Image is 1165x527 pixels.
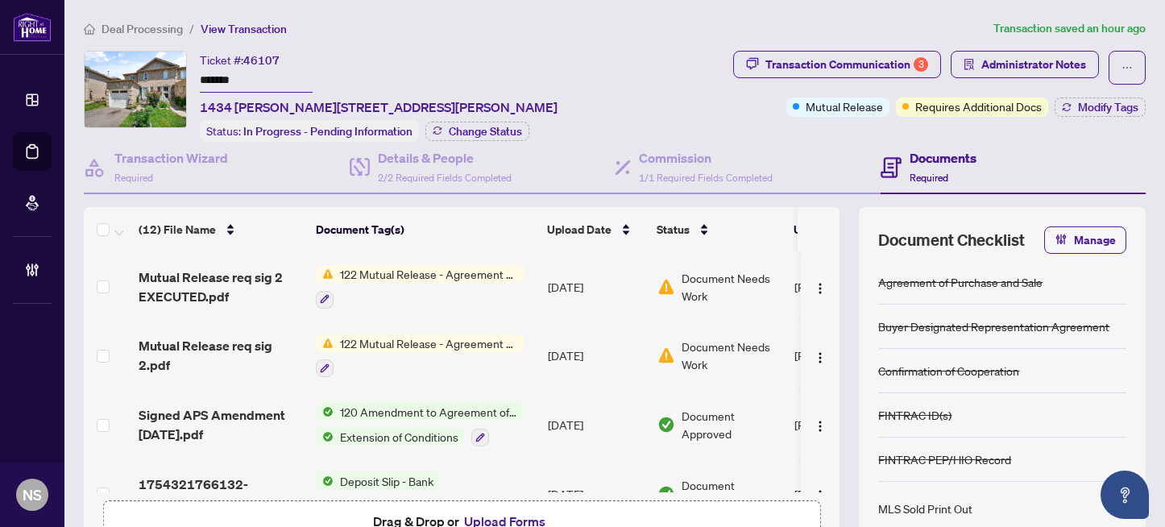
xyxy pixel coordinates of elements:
[765,52,928,77] div: Transaction Communication
[541,390,651,459] td: [DATE]
[102,22,183,36] span: Deal Processing
[964,59,975,70] span: solution
[682,269,782,305] span: Document Needs Work
[200,51,280,69] div: Ticket #:
[814,351,827,364] img: Logo
[814,489,827,502] img: Logo
[639,148,773,168] h4: Commission
[243,124,413,139] span: In Progress - Pending Information
[1078,102,1138,113] span: Modify Tags
[682,476,782,512] span: Document Approved
[814,282,827,295] img: Logo
[378,172,512,184] span: 2/2 Required Fields Completed
[334,472,440,490] span: Deposit Slip - Bank
[139,405,303,444] span: Signed APS Amendment [DATE].pdf
[316,472,440,516] button: Status IconDeposit Slip - Bank
[316,403,524,446] button: Status Icon120 Amendment to Agreement of Purchase and SaleStatus IconExtension of Conditions
[657,221,690,239] span: Status
[243,53,280,68] span: 46107
[84,23,95,35] span: home
[878,362,1019,380] div: Confirmation of Cooperation
[657,485,675,503] img: Document Status
[449,126,522,137] span: Change Status
[878,317,1109,335] div: Buyer Designated Representation Agreement
[806,98,883,115] span: Mutual Release
[85,52,186,127] img: IMG-E12255247_1.jpg
[1121,62,1133,73] span: ellipsis
[334,334,524,352] span: 122 Mutual Release - Agreement of Purchase and Sale
[541,252,651,322] td: [DATE]
[733,51,941,78] button: Transaction Communication3
[316,403,334,421] img: Status Icon
[788,322,909,391] td: [PERSON_NAME]
[807,342,833,368] button: Logo
[316,265,334,283] img: Status Icon
[114,172,153,184] span: Required
[316,472,334,490] img: Status Icon
[1044,226,1126,254] button: Manage
[1101,471,1149,519] button: Open asap
[189,19,194,38] li: /
[200,120,419,142] div: Status:
[139,475,303,513] span: 1754321766132-DepositRec22AntonSq.JPG
[993,19,1146,38] article: Transaction saved an hour ago
[639,172,773,184] span: 1/1 Required Fields Completed
[682,338,782,373] span: Document Needs Work
[878,406,951,424] div: FINTRAC ID(s)
[878,273,1043,291] div: Agreement of Purchase and Sale
[139,336,303,375] span: Mutual Release req sig 2.pdf
[316,334,334,352] img: Status Icon
[910,172,948,184] span: Required
[807,412,833,438] button: Logo
[1055,98,1146,117] button: Modify Tags
[316,334,524,378] button: Status Icon122 Mutual Release - Agreement of Purchase and Sale
[650,207,787,252] th: Status
[139,221,216,239] span: (12) File Name
[139,268,303,306] span: Mutual Release req sig 2 EXECUTED.pdf
[334,265,524,283] span: 122 Mutual Release - Agreement of Purchase and Sale
[788,252,909,322] td: [PERSON_NAME]
[114,148,228,168] h4: Transaction Wizard
[541,322,651,391] td: [DATE]
[814,420,827,433] img: Logo
[132,207,309,252] th: (12) File Name
[910,148,976,168] h4: Documents
[13,12,52,42] img: logo
[201,22,287,36] span: View Transaction
[878,229,1025,251] span: Document Checklist
[1074,227,1116,253] span: Manage
[425,122,529,141] button: Change Status
[378,148,512,168] h4: Details & People
[807,481,833,507] button: Logo
[657,278,675,296] img: Document Status
[541,207,650,252] th: Upload Date
[200,98,558,117] span: 1434 [PERSON_NAME][STREET_ADDRESS][PERSON_NAME]
[915,98,1042,115] span: Requires Additional Docs
[316,428,334,446] img: Status Icon
[657,416,675,434] img: Document Status
[878,500,972,517] div: MLS Sold Print Out
[878,450,1011,468] div: FINTRAC PEP/HIO Record
[981,52,1086,77] span: Administrator Notes
[657,346,675,364] img: Document Status
[334,428,465,446] span: Extension of Conditions
[334,403,524,421] span: 120 Amendment to Agreement of Purchase and Sale
[547,221,612,239] span: Upload Date
[682,407,782,442] span: Document Approved
[309,207,541,252] th: Document Tag(s)
[914,57,928,72] div: 3
[951,51,1099,78] button: Administrator Notes
[316,265,524,309] button: Status Icon122 Mutual Release - Agreement of Purchase and Sale
[787,207,908,252] th: Uploaded By
[788,390,909,459] td: [PERSON_NAME]
[23,483,42,506] span: NS
[807,274,833,300] button: Logo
